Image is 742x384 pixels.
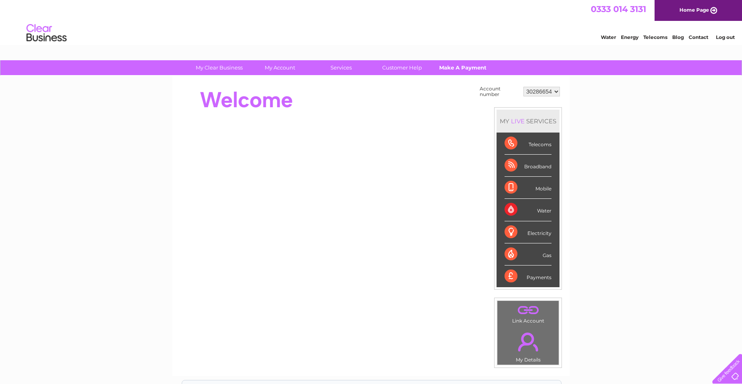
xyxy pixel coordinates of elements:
[430,60,496,75] a: Make A Payment
[505,155,551,177] div: Broadband
[247,60,313,75] a: My Account
[505,266,551,287] div: Payments
[505,221,551,243] div: Electricity
[643,34,667,40] a: Telecoms
[497,110,560,133] div: MY SERVICES
[308,60,374,75] a: Services
[26,21,67,45] img: logo.png
[499,328,557,356] a: .
[369,60,435,75] a: Customer Help
[497,300,559,326] td: Link Account
[672,34,684,40] a: Blog
[497,326,559,365] td: My Details
[505,133,551,155] div: Telecoms
[716,34,735,40] a: Log out
[186,60,252,75] a: My Clear Business
[621,34,639,40] a: Energy
[591,4,646,14] a: 0333 014 3131
[505,177,551,199] div: Mobile
[509,117,526,125] div: LIVE
[478,84,521,99] td: Account number
[601,34,616,40] a: Water
[505,243,551,266] div: Gas
[182,4,561,39] div: Clear Business is a trading name of Verastar Limited (registered in [GEOGRAPHIC_DATA] No. 3667643...
[499,303,557,317] a: .
[689,34,708,40] a: Contact
[505,199,551,221] div: Water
